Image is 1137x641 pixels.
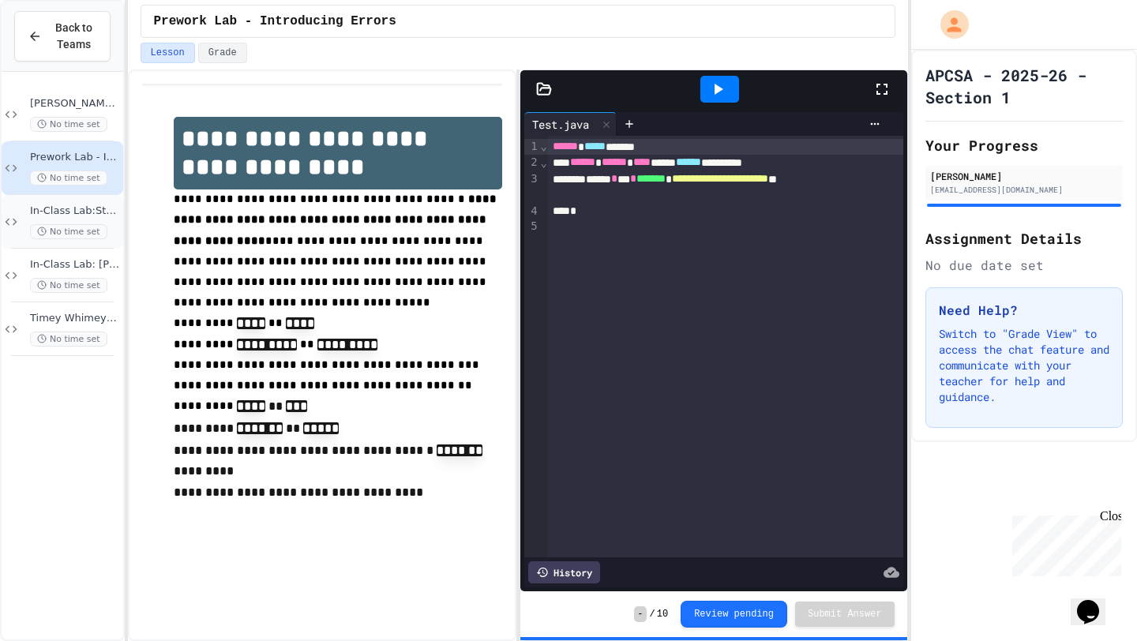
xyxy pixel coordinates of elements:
div: Test.java [524,116,597,133]
span: No time set [30,224,107,239]
button: Back to Teams [14,11,111,62]
div: My Account [924,6,973,43]
span: No time set [30,117,107,132]
span: In-Class Lab:Structured Output [30,204,120,218]
span: Fold line [540,156,548,169]
span: In-Class Lab: [PERSON_NAME] Stuff [30,258,120,272]
h3: Need Help? [939,301,1109,320]
iframe: chat widget [1006,509,1121,576]
span: Fold line [540,140,548,152]
button: Review pending [681,601,787,628]
span: Back to Teams [51,20,97,53]
h2: Assignment Details [925,227,1123,249]
span: No time set [30,171,107,186]
div: History [528,561,600,583]
span: No time set [30,332,107,347]
span: - [634,606,646,622]
span: / [650,608,655,620]
span: 10 [657,608,668,620]
div: 4 [524,204,540,219]
button: Grade [198,43,247,63]
span: [PERSON_NAME] Stuff with Multiple Method Thingys [30,97,120,111]
iframe: chat widget [1071,578,1121,625]
div: 3 [524,171,540,204]
span: Prework Lab - Introducing Errors [154,12,396,31]
button: Lesson [141,43,195,63]
div: [EMAIL_ADDRESS][DOMAIN_NAME] [930,184,1118,196]
span: No time set [30,278,107,293]
span: Submit Answer [808,608,882,620]
div: [PERSON_NAME] [930,169,1118,183]
div: 1 [524,139,540,155]
div: Chat with us now!Close [6,6,109,100]
span: Prework Lab - Introducing Errors [30,151,120,164]
div: Test.java [524,112,617,136]
h2: Your Progress [925,134,1123,156]
span: Timey Whimey Stuff [30,312,120,325]
div: 5 [524,219,540,234]
h1: APCSA - 2025-26 - Section 1 [925,64,1123,108]
p: Switch to "Grade View" to access the chat feature and communicate with your teacher for help and ... [939,326,1109,405]
button: Submit Answer [795,602,895,627]
div: 2 [524,155,540,171]
div: No due date set [925,256,1123,275]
